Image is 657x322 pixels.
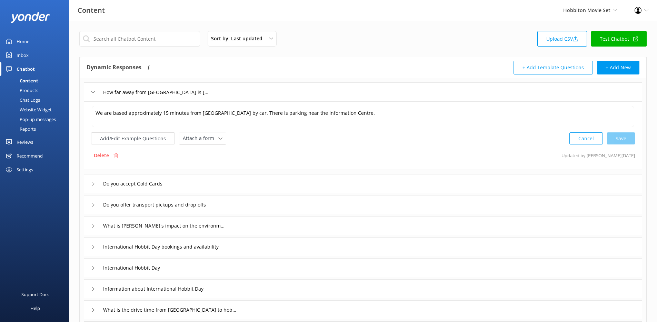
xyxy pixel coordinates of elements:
[4,105,69,114] a: Website Widget
[591,31,647,47] a: Test Chatbot
[17,149,43,163] div: Recommend
[183,134,218,142] span: Attach a form
[79,31,200,47] input: Search all Chatbot Content
[569,132,603,144] button: Cancel
[561,149,635,162] p: Updated by [PERSON_NAME] [DATE]
[4,124,69,134] a: Reports
[17,62,35,76] div: Chatbot
[17,135,33,149] div: Reviews
[17,163,33,177] div: Settings
[597,61,639,74] button: + Add New
[4,114,69,124] a: Pop-up messages
[563,7,610,13] span: Hobbiton Movie Set
[87,61,141,74] h4: Dynamic Responses
[17,48,29,62] div: Inbox
[4,85,69,95] a: Products
[211,35,267,42] span: Sort by: Last updated
[78,5,105,16] h3: Content
[4,95,40,105] div: Chat Logs
[4,105,52,114] div: Website Widget
[4,95,69,105] a: Chat Logs
[10,12,50,23] img: yonder-white-logo.png
[30,301,40,315] div: Help
[4,85,38,95] div: Products
[4,76,69,85] a: Content
[91,132,175,144] button: Add/Edit Example Questions
[4,114,56,124] div: Pop-up messages
[94,152,109,159] p: Delete
[537,31,587,47] a: Upload CSV
[4,76,38,85] div: Content
[514,61,593,74] button: + Add Template Questions
[21,288,49,301] div: Support Docs
[4,124,36,134] div: Reports
[92,106,634,127] textarea: We are based approximately 15 minutes from [GEOGRAPHIC_DATA] by car. There is parking near the In...
[17,34,29,48] div: Home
